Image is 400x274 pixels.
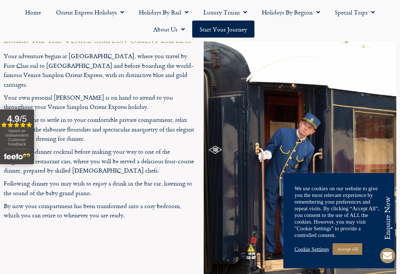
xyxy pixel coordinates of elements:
[4,4,396,38] nav: Menu
[4,27,196,44] h2: Day 1 – Travel to [GEOGRAPHIC_DATA] & board the the Venice Simplon Orient Express
[4,179,196,198] p: Following dinner you may wish to enjoy a drink in the bar car, listening to the sound of the baby...
[18,4,49,21] a: Home
[254,4,327,21] a: Holidays by Region
[131,4,196,21] a: Holidays by Rail
[4,52,196,90] p: Your adventure begins at [GEOGRAPHIC_DATA], where you travel by First Class rail to [GEOGRAPHIC_D...
[4,116,196,144] p: Take the time to settle in to your comfortable private compartment, relax and admire the elaborat...
[192,21,254,38] a: Start your Journey
[294,185,383,238] div: We use cookies on our website to give you the most relevant experience by remembering your prefer...
[196,4,254,21] a: Luxury Trains
[4,202,196,221] p: By now your compartment has been transformed into a cosy bedroom, which you can retire to wheneve...
[49,4,131,21] a: Orient Express Holidays
[294,246,329,253] a: Cookie Settings
[4,93,196,112] p: Your own personal [PERSON_NAME] is on hand to attend to you throughout your Venice Simplon Orient...
[327,4,382,21] a: Special Trips
[146,21,192,38] a: About Us
[4,147,196,176] p: Enjoy a pre-dinner cocktail before making your way to one of the magnificent restaurant cars, whe...
[333,243,362,255] a: Accept All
